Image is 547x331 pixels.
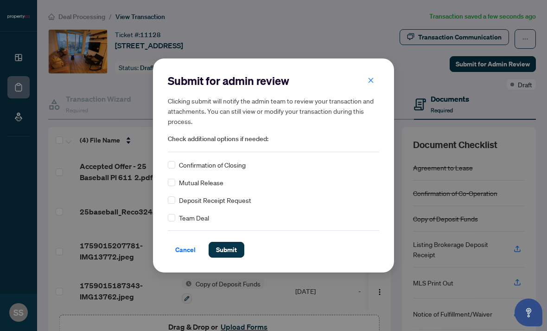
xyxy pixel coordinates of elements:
span: Deposit Receipt Request [179,195,251,205]
span: Mutual Release [179,177,223,188]
span: close [368,77,374,84]
h2: Submit for admin review [168,73,379,88]
span: Check additional options if needed: [168,134,379,144]
span: Team Deal [179,213,209,223]
button: Submit [209,242,244,258]
span: Cancel [175,242,196,257]
span: Confirmation of Closing [179,160,246,170]
h5: Clicking submit will notify the admin team to review your transaction and attachments. You can st... [168,96,379,126]
button: Cancel [168,242,203,258]
button: Open asap [515,299,542,326]
span: Submit [216,242,237,257]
